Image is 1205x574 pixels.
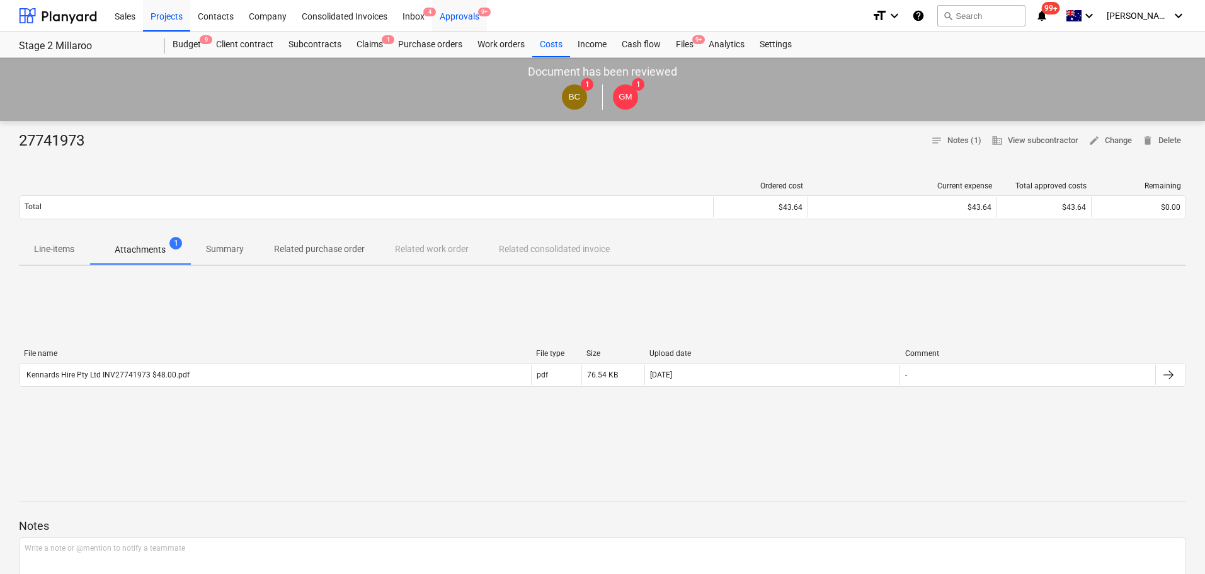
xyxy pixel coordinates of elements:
[943,11,953,21] span: search
[1142,135,1153,146] span: delete
[1082,8,1097,23] i: keyboard_arrow_down
[19,40,150,53] div: Stage 2 Millaroo
[586,349,639,358] div: Size
[1088,135,1100,146] span: edit
[478,8,491,16] span: 9+
[650,370,672,379] div: [DATE]
[668,32,701,57] div: Files
[632,78,644,91] span: 1
[905,370,907,379] div: -
[1171,8,1186,23] i: keyboard_arrow_down
[813,203,991,212] div: $43.64
[719,203,802,212] div: $43.64
[613,84,638,110] div: Geoff Morley
[912,8,925,23] i: Knowledge base
[1083,131,1137,151] button: Change
[423,8,436,16] span: 4
[349,32,391,57] a: Claims1
[281,32,349,57] a: Subcontracts
[274,243,365,256] p: Related purchase order
[668,32,701,57] a: Files9+
[470,32,532,57] a: Work orders
[569,92,581,101] span: BC
[931,134,981,148] span: Notes (1)
[1002,181,1087,190] div: Total approved costs
[537,370,548,379] div: pdf
[937,5,1025,26] button: Search
[349,32,391,57] div: Claims
[382,35,394,44] span: 1
[1042,2,1060,14] span: 99+
[165,32,208,57] div: Budget
[25,202,42,212] p: Total
[200,35,212,44] span: 9
[206,243,244,256] p: Summary
[562,84,587,110] div: Billy Campbell
[1107,11,1170,21] span: [PERSON_NAME]
[169,237,182,250] span: 1
[25,370,190,379] div: Kennards Hire Pty Ltd INV27741973 $48.00.pdf
[692,35,705,44] span: 9+
[701,32,752,57] a: Analytics
[1142,134,1181,148] span: Delete
[19,131,94,151] div: 27741973
[528,64,677,79] p: Document has been reviewed
[208,32,281,57] a: Client contract
[991,134,1078,148] span: View subcontractor
[1036,8,1048,23] i: notifications
[24,349,526,358] div: File name
[1097,203,1180,212] div: $0.00
[991,135,1003,146] span: business
[719,181,803,190] div: Ordered cost
[165,32,208,57] a: Budget9
[905,349,1151,358] div: Comment
[752,32,799,57] a: Settings
[1142,514,1205,574] iframe: Chat Widget
[986,131,1083,151] button: View subcontractor
[115,243,166,256] p: Attachments
[887,8,902,23] i: keyboard_arrow_down
[1137,131,1186,151] button: Delete
[1088,134,1132,148] span: Change
[1002,203,1086,212] div: $43.64
[587,370,618,379] div: 76.54 KB
[532,32,570,57] a: Costs
[536,349,576,358] div: File type
[619,92,632,101] span: GM
[34,243,74,256] p: Line-items
[570,32,614,57] a: Income
[931,135,942,146] span: notes
[872,8,887,23] i: format_size
[614,32,668,57] a: Cash flow
[649,349,895,358] div: Upload date
[1097,181,1181,190] div: Remaining
[581,78,593,91] span: 1
[813,181,992,190] div: Current expense
[926,131,986,151] button: Notes (1)
[391,32,470,57] a: Purchase orders
[19,519,1186,534] p: Notes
